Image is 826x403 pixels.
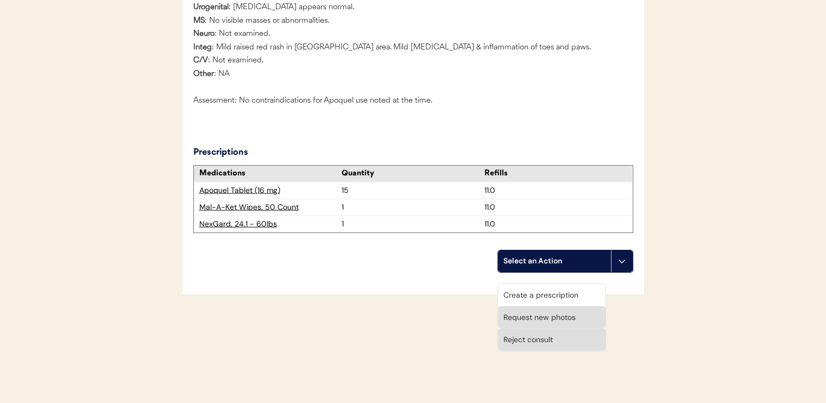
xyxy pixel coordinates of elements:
[498,284,606,306] div: Create a prescription
[193,30,215,38] strong: Neuro
[193,146,286,160] div: Prescriptions
[503,256,606,267] div: Select an Action
[484,219,627,230] div: 11.0
[498,329,606,351] div: Reject consult
[484,202,627,213] div: 11.0
[498,306,606,329] div: Request new photos
[193,17,205,25] strong: MS
[342,202,484,213] div: 1
[484,185,627,196] div: 11.0
[193,3,229,11] strong: Urogenital
[199,185,342,196] div: Apoquel Tablet (16 mg)
[199,202,342,213] div: Mal-A-Ket Wipes, 50 Count
[484,168,627,179] div: Refills
[342,219,484,230] div: 1
[342,168,484,179] div: Quantity
[342,185,484,196] div: 15
[193,56,208,65] strong: C/V
[193,43,212,52] strong: Integ
[193,70,214,78] strong: Other
[199,168,342,179] div: Medications
[199,219,342,230] div: NexGard, 24.1 - 60lbs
